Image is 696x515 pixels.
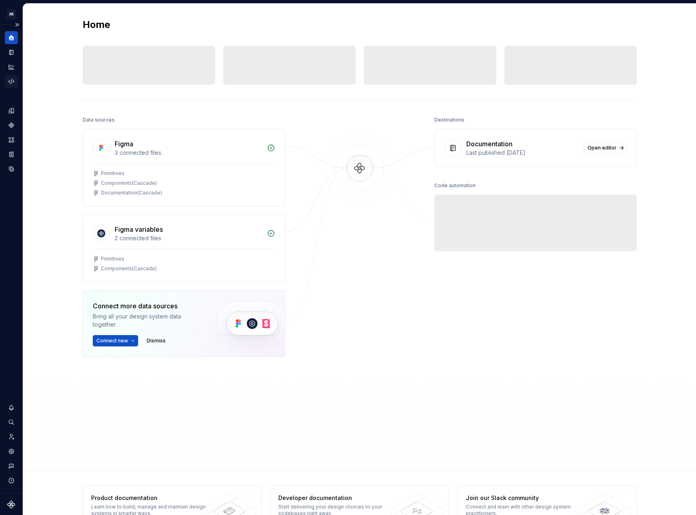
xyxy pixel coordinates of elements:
div: Components(Cascade) [101,265,157,272]
div: Documentation [466,139,512,149]
div: AB [6,9,16,19]
button: AB [2,5,21,23]
span: Dismiss [147,338,166,344]
a: Home [5,31,18,44]
a: Settings [5,445,18,458]
button: Contact support [5,459,18,472]
span: Open editor [587,145,617,151]
div: 2 connected files [115,234,262,242]
button: Expand sidebar [11,19,23,30]
div: Primitives [101,170,124,177]
a: Invite team [5,430,18,443]
a: Open editor [584,142,627,154]
div: Bring all your design system data together. [93,312,202,329]
button: Notifications [5,401,18,414]
a: Figma3 connected filesPrimitivesComponents(Cascade)Documentation(Cascade) [83,129,285,206]
button: Dismiss [143,335,169,346]
div: 3 connected files [115,149,262,157]
div: Data sources [83,114,115,126]
a: Data sources [5,162,18,175]
svg: Supernova Logo [7,500,15,509]
div: Destinations [434,114,464,126]
a: Storybook stories [5,148,18,161]
span: Connect new [96,338,128,344]
a: Components [5,119,18,132]
button: Connect new [93,335,138,346]
h2: Home [83,18,110,31]
a: Design tokens [5,104,18,117]
a: Assets [5,133,18,146]
div: Connect more data sources [93,301,202,311]
div: Components(Cascade) [101,180,157,186]
div: Last published [DATE] [466,149,579,157]
div: Figma variables [115,224,163,234]
a: Documentation [5,46,18,59]
div: Code automation [434,180,476,191]
div: Primitives [101,256,124,262]
div: Documentation(Cascade) [101,190,162,196]
div: Figma [115,139,133,149]
button: Search ⌘K [5,416,18,429]
a: Analytics [5,60,18,73]
a: Figma variables2 connected filesPrimitivesComponents(Cascade) [83,214,285,282]
div: Developer documentation [278,494,396,502]
div: Join our Slack community [466,494,584,502]
div: Product documentation [91,494,209,502]
a: Code automation [5,75,18,88]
